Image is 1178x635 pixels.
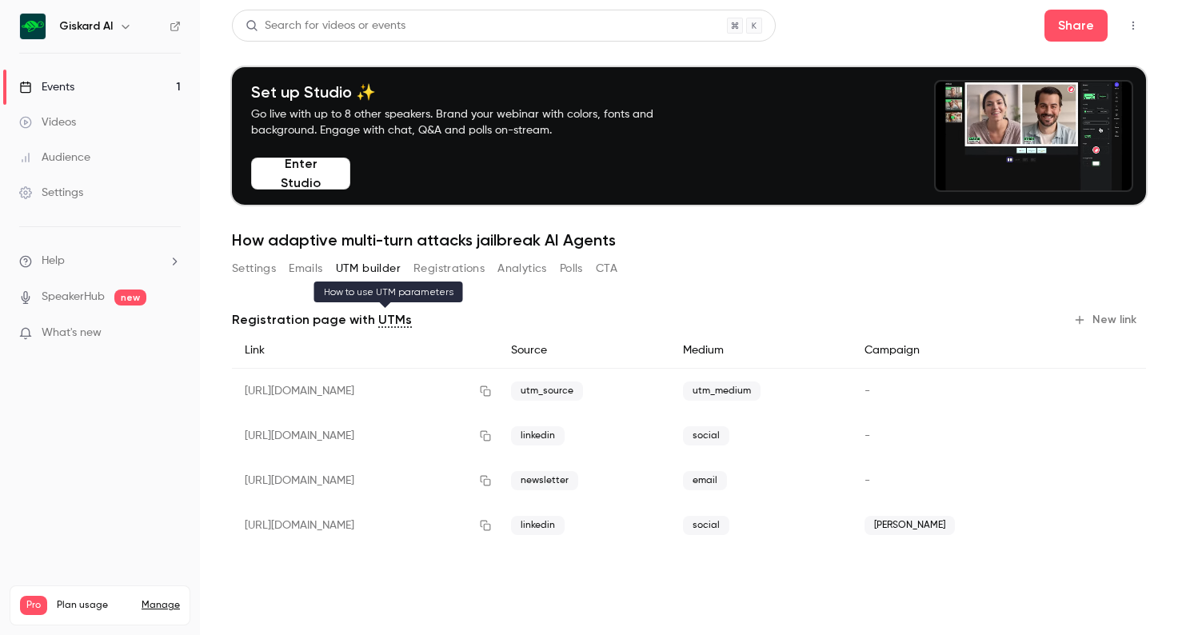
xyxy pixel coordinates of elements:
[511,426,565,445] span: linkedin
[59,18,113,34] h6: Giskard AI
[498,333,670,369] div: Source
[560,256,583,282] button: Polls
[246,18,405,34] div: Search for videos or events
[497,256,547,282] button: Analytics
[19,253,181,270] li: help-dropdown-opener
[232,230,1146,250] h1: How adaptive multi-turn attacks jailbreak AI Agents
[683,381,761,401] span: utm_medium
[19,114,76,130] div: Videos
[19,79,74,95] div: Events
[511,471,578,490] span: newsletter
[42,253,65,270] span: Help
[1044,10,1108,42] button: Share
[852,333,1056,369] div: Campaign
[114,290,146,306] span: new
[683,471,727,490] span: email
[57,599,132,612] span: Plan usage
[865,385,870,397] span: -
[683,426,729,445] span: social
[20,596,47,615] span: Pro
[232,503,498,548] div: [URL][DOMAIN_NAME]
[336,256,401,282] button: UTM builder
[42,289,105,306] a: SpeakerHub
[232,369,498,414] div: [URL][DOMAIN_NAME]
[142,599,180,612] a: Manage
[232,413,498,458] div: [URL][DOMAIN_NAME]
[42,325,102,341] span: What's new
[511,516,565,535] span: linkedin
[289,256,322,282] button: Emails
[670,333,852,369] div: Medium
[251,82,691,102] h4: Set up Studio ✨
[865,516,955,535] span: [PERSON_NAME]
[232,458,498,503] div: [URL][DOMAIN_NAME]
[232,256,276,282] button: Settings
[19,150,90,166] div: Audience
[413,256,485,282] button: Registrations
[251,158,350,190] button: Enter Studio
[19,185,83,201] div: Settings
[232,310,412,329] p: Registration page with
[232,333,498,369] div: Link
[1067,307,1146,333] button: New link
[20,14,46,39] img: Giskard AI
[683,516,729,535] span: social
[865,475,870,486] span: -
[378,310,412,329] a: UTMs
[511,381,583,401] span: utm_source
[865,430,870,441] span: -
[596,256,617,282] button: CTA
[251,106,691,138] p: Go live with up to 8 other speakers. Brand your webinar with colors, fonts and background. Engage...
